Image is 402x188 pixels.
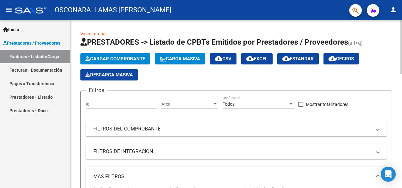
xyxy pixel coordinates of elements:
mat-icon: cloud_download [215,55,222,62]
mat-panel-title: FILTROS DE INTEGRACION [93,148,372,155]
span: Area [161,102,212,107]
div: Open Intercom Messenger [381,167,396,182]
app-download-masive: Descarga masiva de comprobantes (adjuntos) [80,69,138,80]
mat-icon: person [389,6,397,14]
span: Mostrar totalizadores [306,101,348,108]
mat-icon: menu [5,6,13,14]
button: Gecros [323,53,359,64]
h3: Filtros [86,86,107,95]
mat-icon: cloud_download [246,55,254,62]
span: (alt+q) [348,40,363,46]
span: Inicio [3,26,19,33]
mat-panel-title: FILTROS DEL COMPROBANTE [93,125,372,132]
span: Cargar Comprobante [85,56,145,62]
span: Gecros [329,56,354,62]
button: EXCEL [241,53,273,64]
button: CSV [210,53,236,64]
span: EXCEL [246,56,268,62]
mat-icon: cloud_download [329,55,336,62]
span: Prestadores / Proveedores [3,40,60,47]
span: PRESTADORES -> Listado de CPBTs Emitidos por Prestadores / Proveedores [80,38,348,47]
span: - OSCONARA [50,3,91,17]
mat-expansion-panel-header: MAS FILTROS [86,167,387,187]
button: Cargar Comprobante [80,53,150,64]
span: Todos [223,102,235,107]
span: Estandar [282,56,314,62]
span: Descarga Masiva [85,72,133,78]
mat-expansion-panel-header: FILTROS DE INTEGRACION [86,144,387,159]
mat-panel-title: MAS FILTROS [93,173,372,180]
mat-expansion-panel-header: FILTROS DEL COMPROBANTE [86,121,387,136]
span: - LAMAS [PERSON_NAME] [91,3,171,17]
span: Carga Masiva [160,56,200,62]
span: CSV [215,56,231,62]
button: Estandar [277,53,319,64]
a: Video tutorial [80,31,106,36]
button: Descarga Masiva [80,69,138,80]
button: Carga Masiva [155,53,205,64]
mat-icon: cloud_download [282,55,290,62]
